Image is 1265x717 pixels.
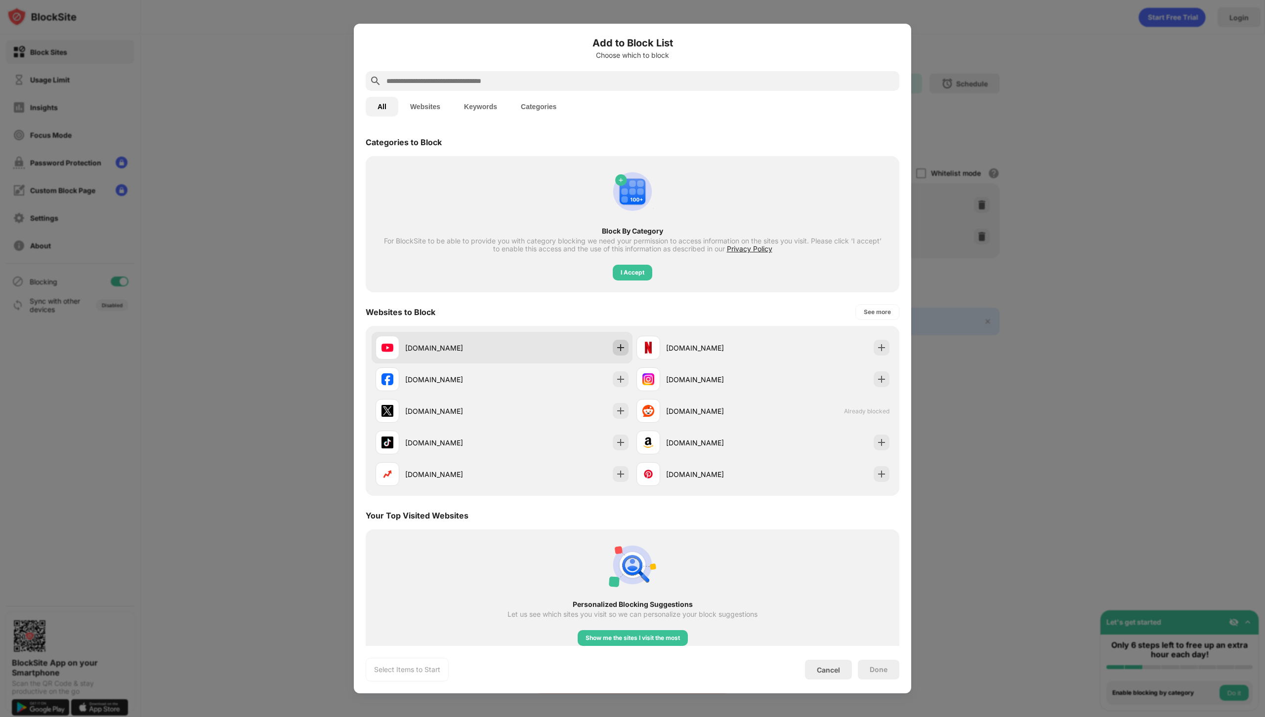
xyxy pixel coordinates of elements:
[383,237,882,253] div: For BlockSite to be able to provide you with category blocking we need your permission to access ...
[507,610,758,618] div: Let us see which sites you visit so we can personalize your block suggestions
[405,374,502,385] div: [DOMAIN_NAME]
[642,342,654,354] img: favicons
[844,407,889,415] span: Already blocked
[642,468,654,480] img: favicons
[366,511,468,520] div: Your Top Visited Websites
[366,97,398,117] button: All
[374,665,440,675] div: Select Items to Start
[405,438,502,448] div: [DOMAIN_NAME]
[870,666,887,674] div: Done
[383,600,882,608] div: Personalized Blocking Suggestions
[609,168,656,215] img: category-add.svg
[381,437,393,448] img: favicons
[727,244,772,253] span: Privacy Policy
[642,437,654,448] img: favicons
[405,469,502,479] div: [DOMAIN_NAME]
[509,97,568,117] button: Categories
[383,227,882,235] div: Block By Category
[405,406,502,416] div: [DOMAIN_NAME]
[666,406,763,416] div: [DOMAIN_NAME]
[666,438,763,448] div: [DOMAIN_NAME]
[864,307,891,317] div: See more
[666,343,763,353] div: [DOMAIN_NAME]
[370,75,381,87] img: search.svg
[452,97,509,117] button: Keywords
[405,343,502,353] div: [DOMAIN_NAME]
[398,97,452,117] button: Websites
[642,373,654,385] img: favicons
[666,374,763,385] div: [DOMAIN_NAME]
[609,541,656,589] img: personal-suggestions.svg
[366,51,899,59] div: Choose which to block
[621,268,644,278] div: I Accept
[666,469,763,479] div: [DOMAIN_NAME]
[366,36,899,50] h6: Add to Block List
[817,666,840,674] div: Cancel
[381,468,393,480] img: favicons
[642,405,654,417] img: favicons
[366,307,435,317] div: Websites to Block
[381,405,393,417] img: favicons
[381,373,393,385] img: favicons
[381,342,393,354] img: favicons
[586,633,680,643] div: Show me the sites I visit the most
[366,137,442,147] div: Categories to Block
